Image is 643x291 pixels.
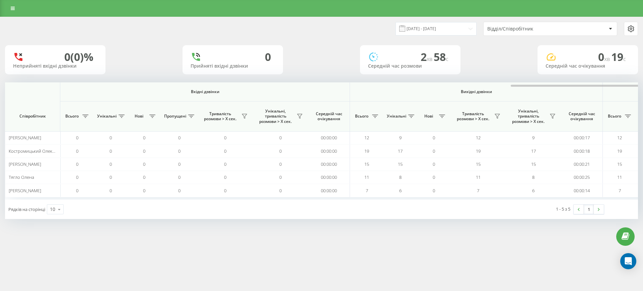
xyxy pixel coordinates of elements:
[9,135,41,141] span: [PERSON_NAME]
[313,111,345,122] span: Середній час очікування
[584,205,594,214] a: 1
[546,63,630,69] div: Середній час очікування
[110,188,112,194] span: 0
[420,114,437,119] span: Нові
[178,135,181,141] span: 0
[97,114,117,119] span: Унікальні
[9,188,41,194] span: [PERSON_NAME]
[110,148,112,154] span: 0
[617,148,622,154] span: 19
[224,148,226,154] span: 0
[487,26,567,32] div: Відділ/Співробітник
[224,135,226,141] span: 0
[364,135,369,141] span: 12
[561,184,603,197] td: 00:00:14
[531,161,536,167] span: 15
[623,55,626,63] span: c
[421,50,434,64] span: 2
[476,148,481,154] span: 19
[366,89,587,94] span: Вихідні дзвінки
[143,148,145,154] span: 0
[476,174,481,180] span: 11
[598,50,611,64] span: 0
[619,188,621,194] span: 7
[532,174,534,180] span: 8
[143,174,145,180] span: 0
[433,148,435,154] span: 0
[279,174,282,180] span: 0
[178,148,181,154] span: 0
[308,158,350,171] td: 00:00:00
[50,206,55,213] div: 10
[8,206,45,212] span: Рядків на сторінці
[76,161,78,167] span: 0
[433,161,435,167] span: 0
[164,114,186,119] span: Пропущені
[611,50,626,64] span: 19
[76,148,78,154] span: 0
[143,188,145,194] span: 0
[604,55,611,63] span: хв
[476,161,481,167] span: 15
[364,161,369,167] span: 15
[64,114,80,119] span: Всього
[201,111,239,122] span: Тривалість розмови > Х сек.
[399,188,402,194] span: 6
[178,174,181,180] span: 0
[64,51,93,63] div: 0 (0)%
[561,131,603,144] td: 00:00:17
[434,50,448,64] span: 58
[476,135,481,141] span: 12
[556,206,570,212] div: 1 - 5 з 5
[617,174,622,180] span: 11
[11,114,54,119] span: Співробітник
[617,135,622,141] span: 12
[433,188,435,194] span: 0
[454,111,492,122] span: Тривалість розмови > Х сек.
[308,131,350,144] td: 00:00:00
[561,158,603,171] td: 00:00:21
[368,63,452,69] div: Середній час розмови
[387,114,406,119] span: Унікальні
[279,135,282,141] span: 0
[76,135,78,141] span: 0
[532,135,534,141] span: 9
[364,174,369,180] span: 11
[308,144,350,157] td: 00:00:00
[477,188,479,194] span: 7
[279,161,282,167] span: 0
[398,148,403,154] span: 17
[509,108,548,124] span: Унікальні, тривалість розмови > Х сек.
[399,135,402,141] span: 9
[353,114,370,119] span: Всього
[143,135,145,141] span: 0
[13,63,97,69] div: Неприйняті вхідні дзвінки
[433,174,435,180] span: 0
[110,161,112,167] span: 0
[9,148,64,154] span: Костромицький Олександр
[178,161,181,167] span: 0
[606,114,623,119] span: Всього
[308,171,350,184] td: 00:00:00
[366,188,368,194] span: 7
[224,174,226,180] span: 0
[532,188,534,194] span: 6
[143,161,145,167] span: 0
[110,174,112,180] span: 0
[265,51,271,63] div: 0
[178,188,181,194] span: 0
[399,174,402,180] span: 8
[78,89,332,94] span: Вхідні дзвінки
[224,188,226,194] span: 0
[224,161,226,167] span: 0
[433,135,435,141] span: 0
[364,148,369,154] span: 19
[110,135,112,141] span: 0
[566,111,597,122] span: Середній час очікування
[131,114,147,119] span: Нові
[9,174,34,180] span: Тягло Олена
[427,55,434,63] span: хв
[9,161,41,167] span: [PERSON_NAME]
[398,161,403,167] span: 15
[76,188,78,194] span: 0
